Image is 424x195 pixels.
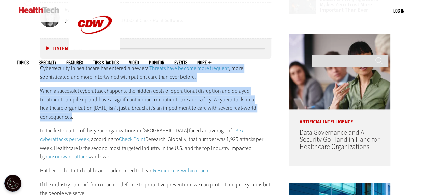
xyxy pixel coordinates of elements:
div: Cookie Settings [4,175,21,192]
img: woman discusses data governance [289,34,390,109]
p: But here’s the truth healthcare leaders need to hear: . [40,166,272,175]
p: When a successful cyberattack happens, the hidden costs of operational disruption and delayed tre... [40,87,272,121]
p: Artificial Intelligence [289,109,390,124]
a: Check Point [119,136,145,143]
span: Topics [17,60,29,65]
a: Tips & Tactics [93,60,119,65]
a: Log in [393,8,404,14]
a: ransomware attacks [46,153,90,160]
button: Open Preferences [4,175,21,192]
span: Specialty [39,60,56,65]
img: Home [19,7,59,13]
a: Video [129,60,139,65]
a: Data Governance and AI Security Go Hand in Hand for Healthcare Organizations [299,128,379,151]
a: CDW [69,44,120,52]
a: Resilience is within reach [153,167,208,174]
a: MonITor [149,60,164,65]
p: In the first quarter of this year, organizations in [GEOGRAPHIC_DATA] faced an average of , accor... [40,126,272,161]
div: User menu [393,7,404,14]
a: Features [66,60,83,65]
a: Events [174,60,187,65]
span: More [197,60,211,65]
